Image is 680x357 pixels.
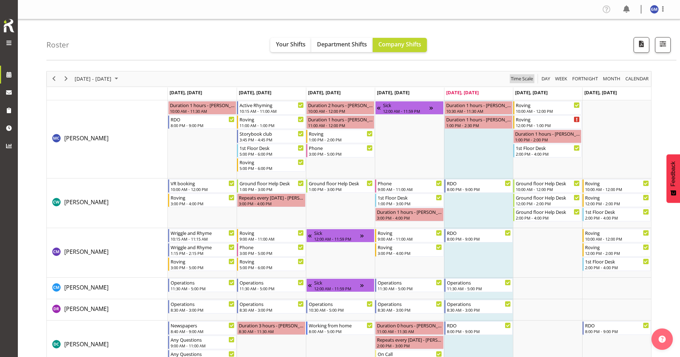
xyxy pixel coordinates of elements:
span: [PERSON_NAME] [64,283,109,291]
div: 2:00 PM - 4:00 PM [585,215,649,221]
div: Chamique Mamolo"s event - Sick Begin From Wednesday, September 17, 2025 at 12:00:00 AM GMT+12:00 ... [306,229,374,242]
a: [PERSON_NAME] [64,283,109,292]
div: Chamique Mamolo"s event - Roving Begin From Sunday, September 21, 2025 at 12:00:00 PM GMT+12:00 E... [583,243,651,257]
div: 3:00 PM - 4:00 PM [239,201,303,206]
div: 10:00 AM - 12:00 PM [516,108,580,114]
div: Donald Cunningham"s event - Working from home Begin From Wednesday, September 17, 2025 at 8:00:00... [306,321,374,335]
div: Chamique Mamolo"s event - 1st Floor Desk Begin From Sunday, September 21, 2025 at 2:00:00 PM GMT+... [583,257,651,271]
div: Catherine Wilson"s event - 1st Floor Desk Begin From Thursday, September 18, 2025 at 1:00:00 PM G... [375,193,443,207]
button: September 2025 [74,74,121,83]
span: Your Shifts [276,40,306,48]
div: previous period [48,71,60,86]
div: Cindy Mulrooney"s event - Operations Begin From Friday, September 19, 2025 at 11:30:00 AM GMT+12:... [444,278,513,292]
div: Phone [378,180,442,187]
div: Aurora Catu"s event - 1st Floor Desk Begin From Saturday, September 20, 2025 at 2:00:00 PM GMT+12... [513,144,581,157]
div: Newspapers [171,322,235,329]
div: Catherine Wilson"s event - Ground floor Help Desk Begin From Wednesday, September 17, 2025 at 1:0... [306,179,374,193]
div: 3:00 PM - 5:00 PM [171,265,235,270]
div: Phone [309,144,373,151]
div: 12:00 PM - 1:00 PM [516,122,580,128]
div: Roving [240,116,303,123]
div: 1st Floor Desk [585,258,649,265]
div: Donald Cunningham"s event - Repeats every thursday - Donald Cunningham Begin From Thursday, Septe... [375,336,443,349]
div: 1:00 PM - 2:00 PM [309,137,373,142]
div: Any Questions [171,336,235,343]
div: Storybook club [240,130,303,137]
div: 12:00 PM - 2:00 PM [516,201,580,206]
td: Aurora Catu resource [47,100,168,178]
button: Next [61,74,71,83]
div: Catherine Wilson"s event - Duration 1 hours - Catherine Wilson Begin From Thursday, September 18,... [375,208,443,221]
div: Operations [378,300,442,307]
div: Catherine Wilson"s event - VR booking Begin From Monday, September 15, 2025 at 10:00:00 AM GMT+12... [168,179,236,193]
div: Roving [378,229,442,236]
div: Donald Cunningham"s event - Duration 3 hours - Donald Cunningham Begin From Tuesday, September 16... [237,321,305,335]
div: Duration 2 hours - [PERSON_NAME] [308,101,373,109]
div: 9:00 AM - 11:00 AM [378,186,442,192]
img: gabriel-mckay-smith11662.jpg [650,5,659,14]
div: Operations [447,279,511,286]
div: 10:00 AM - 12:00 PM [171,186,235,192]
div: Duration 1 hours - [PERSON_NAME] [377,208,442,215]
div: 2:00 PM - 4:00 PM [585,265,649,270]
div: Active Rhyming [240,101,303,109]
div: Sick [383,101,429,109]
div: 2:00 PM - 3:00 PM [377,343,442,348]
div: 9:00 AM - 11:00 AM [378,236,442,242]
div: 12:00 PM - 2:00 PM [585,201,649,206]
div: Working from home [309,322,373,329]
div: 10:30 AM - 5:00 PM [309,307,373,313]
div: Aurora Catu"s event - RDO Begin From Monday, September 15, 2025 at 8:00:00 PM GMT+12:00 Ends At M... [168,115,236,129]
div: Cindy Mulrooney"s event - Sick Begin From Wednesday, September 17, 2025 at 12:00:00 AM GMT+12:00 ... [306,278,374,292]
div: Aurora Catu"s event - 1st Floor Desk Begin From Tuesday, September 16, 2025 at 5:00:00 PM GMT+12:... [237,144,305,157]
div: Catherine Wilson"s event - Ground floor Help Desk Begin From Saturday, September 20, 2025 at 2:00... [513,208,581,221]
div: Sick [314,229,360,236]
div: 8:30 AM - 3:00 PM [447,307,511,313]
div: Aurora Catu"s event - Phone Begin From Wednesday, September 17, 2025 at 3:00:00 PM GMT+12:00 Ends... [306,144,374,157]
div: next period [60,71,72,86]
div: 5:00 PM - 6:00 PM [240,265,303,270]
span: calendar [625,74,649,83]
span: Day [541,74,551,83]
span: Department Shifts [317,40,367,48]
div: 3:00 PM - 4:00 PM [377,215,442,221]
span: Feedback [670,161,676,186]
div: 11:30 AM - 5:00 PM [171,286,235,291]
div: Duration 1 hours - [PERSON_NAME] [170,101,235,109]
div: Duration 1 hours - [PERSON_NAME] [446,101,511,109]
div: Operations [171,279,235,286]
div: Catherine Wilson"s event - Ground floor Help Desk Begin From Saturday, September 20, 2025 at 12:0... [513,193,581,207]
div: Ground floor Help Desk [516,180,580,187]
div: 11:30 AM - 5:00 PM [240,286,303,291]
div: 11:00 AM - 12:00 PM [308,122,373,128]
div: 3:00 PM - 5:00 PM [309,151,373,157]
div: Debra Robinson"s event - Operations Begin From Friday, September 19, 2025 at 8:30:00 AM GMT+12:00... [444,300,513,313]
span: [PERSON_NAME] [64,198,109,206]
div: Catherine Wilson"s event - Roving Begin From Monday, September 15, 2025 at 3:00:00 PM GMT+12:00 E... [168,193,236,207]
div: Aurora Catu"s event - Roving Begin From Tuesday, September 16, 2025 at 11:00:00 AM GMT+12:00 Ends... [237,115,305,129]
div: 8:30 AM - 11:30 AM [239,328,303,334]
div: Operations [240,300,303,307]
div: Chamique Mamolo"s event - Roving Begin From Tuesday, September 16, 2025 at 9:00:00 AM GMT+12:00 E... [237,229,305,242]
div: 12:00 AM - 11:59 PM [314,236,360,242]
button: Download a PDF of the roster according to the set date range. [634,37,649,53]
div: Donald Cunningham"s event - RDO Begin From Sunday, September 21, 2025 at 8:00:00 PM GMT+12:00 End... [583,321,651,335]
div: 8:00 PM - 9:00 PM [447,186,511,192]
span: [DATE], [DATE] [239,89,271,96]
div: 3:00 PM - 5:00 PM [240,250,303,256]
div: 5:00 PM - 6:00 PM [240,165,303,171]
div: 8:40 AM - 9:00 AM [171,328,235,334]
div: Catherine Wilson"s event - RDO Begin From Friday, September 19, 2025 at 8:00:00 PM GMT+12:00 Ends... [444,179,513,193]
button: Previous [49,74,59,83]
div: Roving [171,194,235,201]
div: 9:00 AM - 11:00 AM [240,236,303,242]
div: 8:00 PM - 9:00 PM [585,328,649,334]
div: Roving [171,258,235,265]
div: Ground floor Help Desk [309,180,373,187]
a: [PERSON_NAME] [64,340,109,348]
div: 1st Floor Desk [240,144,303,151]
div: 8:00 AM - 5:00 PM [309,328,373,334]
a: [PERSON_NAME] [64,305,109,313]
div: Wriggle and Rhyme [171,243,235,251]
button: Feedback - Show survey [666,154,680,203]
